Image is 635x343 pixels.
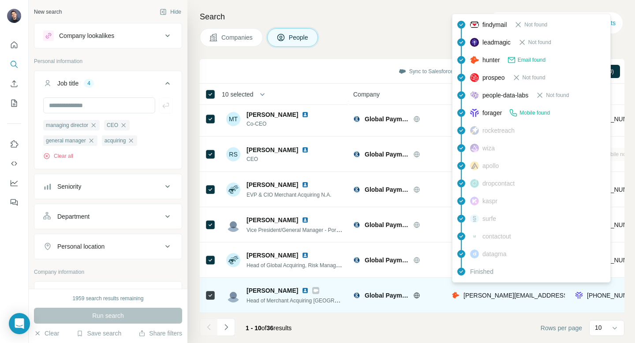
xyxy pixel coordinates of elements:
[353,257,360,264] img: Logo of Global Payments
[34,8,62,16] div: New search
[7,9,21,23] img: Avatar
[247,180,298,189] span: [PERSON_NAME]
[226,147,240,161] div: RS
[541,324,582,332] span: Rows per page
[482,214,496,223] span: surfe
[7,194,21,210] button: Feedback
[247,110,298,119] span: [PERSON_NAME]
[247,286,298,295] span: [PERSON_NAME]
[365,220,409,229] span: Global Payments
[247,120,319,128] span: Co-CEO
[267,324,274,332] span: 36
[247,192,332,198] span: EVP & CIO Merchant Acquiring N.A.
[247,155,319,163] span: CEO
[470,250,479,258] img: provider datagma logo
[247,216,298,224] span: [PERSON_NAME]
[470,126,479,135] img: provider rocketreach logo
[302,252,309,259] img: LinkedIn logo
[246,324,291,332] span: results
[482,197,497,205] span: kaspr
[353,116,360,123] img: Logo of Global Payments
[470,214,479,223] img: provider surfe logo
[518,56,545,64] span: Email found
[43,152,73,160] button: Clear all
[246,324,261,332] span: 1 - 10
[217,318,235,336] button: Navigate to next page
[470,161,479,170] img: provider apollo logo
[247,226,380,233] span: Vice President/General Manager - Portfolio Management
[302,287,309,294] img: LinkedIn logo
[353,186,360,193] img: Logo of Global Payments
[365,185,409,194] span: Global Payments
[524,21,547,29] span: Not found
[247,297,368,304] span: Head of Merchant Acquiring [GEOGRAPHIC_DATA]
[289,33,309,42] span: People
[46,121,88,129] span: managing director
[302,146,309,153] img: LinkedIn logo
[482,56,500,64] span: hunter
[226,112,240,126] div: MT
[226,253,240,267] img: Avatar
[302,111,309,118] img: LinkedIn logo
[470,38,479,47] img: provider leadmagic logo
[470,73,479,82] img: provider prospeo logo
[222,90,254,99] span: 10 selected
[302,181,309,188] img: LinkedIn logo
[226,218,240,232] img: Avatar
[365,291,409,300] span: Global Payments
[34,236,182,257] button: Personal location
[57,242,105,251] div: Personal location
[7,156,21,171] button: Use Surfe API
[482,232,511,241] span: contactout
[523,74,545,82] span: Not found
[470,56,479,64] img: provider hunter logo
[7,136,21,152] button: Use Surfe on LinkedIn
[7,175,21,191] button: Dashboard
[247,261,351,268] span: Head of Global Acquiring, Risk Management
[470,144,479,153] img: provider wiza logo
[482,38,511,47] span: leadmagic
[105,137,126,145] span: acquiring
[9,313,30,334] div: Open Intercom Messenger
[7,37,21,53] button: Quick start
[76,329,121,338] button: Save search
[34,268,182,276] p: Company information
[470,108,479,117] img: provider forager logo
[200,11,624,23] h4: Search
[34,57,182,65] p: Personal information
[34,176,182,197] button: Seniority
[84,79,94,87] div: 4
[519,109,550,117] span: Mobile found
[247,145,298,154] span: [PERSON_NAME]
[482,73,505,82] span: prospeo
[57,212,90,221] div: Department
[221,33,254,42] span: Companies
[7,76,21,92] button: Enrich CSV
[470,234,479,239] img: provider contactout logo
[34,206,182,227] button: Department
[302,216,309,224] img: LinkedIn logo
[365,256,409,265] span: Global Payments
[452,291,459,300] img: provider hunter logo
[59,31,114,40] div: Company lookalikes
[365,150,409,159] span: Global Payments
[46,137,86,145] span: general manager
[138,329,182,338] button: Share filters
[34,329,59,338] button: Clear
[353,151,360,158] img: Logo of Global Payments
[595,323,602,332] p: 10
[470,197,479,205] img: provider kaspr logo
[353,90,380,99] span: Company
[247,251,298,260] span: [PERSON_NAME]
[353,221,360,228] img: Logo of Global Payments
[470,179,479,188] img: provider dropcontact logo
[365,115,409,123] span: Global Payments
[34,25,182,46] button: Company lookalikes
[470,91,479,99] img: provider people-data-labs logo
[353,292,360,299] img: Logo of Global Payments
[482,250,506,258] span: datagma
[226,288,240,302] img: Avatar
[392,65,471,78] button: Sync to Salesforce (10)
[482,161,499,170] span: apollo
[34,283,182,308] button: Company1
